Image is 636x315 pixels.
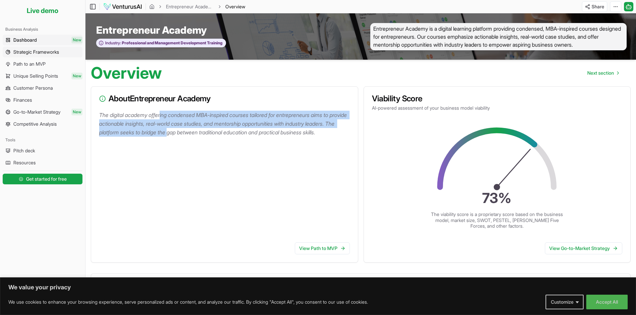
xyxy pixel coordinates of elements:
button: Industry:Professional and Management Development Training [96,39,226,48]
p: We use cookies to enhance your browsing experience, serve personalized ads or content, and analyz... [8,298,368,306]
span: Go-to-Market Strategy [13,109,60,115]
a: Pitch deck [3,145,82,156]
nav: breadcrumb [149,3,245,10]
a: Unique Selling PointsNew [3,71,82,81]
p: We value your privacy [8,283,628,291]
a: Go-to-Market StrategyNew [3,107,82,117]
span: Entrepreneur Academy is a digital learning platform providing condensed, MBA-inspired courses des... [370,23,627,50]
h1: Overview [91,65,162,81]
a: DashboardNew [3,35,82,45]
span: New [71,37,82,43]
p: AI-powered assessment of your business model viability [372,105,623,111]
a: Entrepreneur Academy [166,3,214,10]
span: Unique Selling Points [13,73,58,79]
a: Go to next page [582,66,624,80]
a: Get started for free [3,172,82,186]
a: Strategic Frameworks [3,47,82,57]
a: Path to an MVP [3,59,82,69]
span: Entrepreneur Academy [96,24,207,36]
span: Strategic Frameworks [13,49,59,55]
span: Customer Persona [13,85,53,91]
span: Share [592,3,604,10]
span: Get started for free [26,176,67,182]
img: logo [103,3,142,11]
span: Next section [587,70,614,76]
button: Share [582,1,607,12]
a: View Path to MVP [295,242,350,254]
a: View Go-to-Market Strategy [545,242,622,254]
div: Tools [3,135,82,145]
button: Customize [546,295,584,309]
a: Finances [3,95,82,105]
p: The digital academy offering condensed MBA-inspired courses tailored for entrepreneurs aims to pr... [99,111,353,137]
span: Path to an MVP [13,61,46,67]
span: New [71,73,82,79]
span: Dashboard [13,37,37,43]
span: Professional and Management Development Training [121,40,222,46]
span: New [71,109,82,115]
div: Business Analysis [3,24,82,35]
span: Competitive Analysis [13,121,57,127]
text: 73 % [482,190,512,206]
button: Get started for free [3,174,82,184]
button: Accept All [586,295,628,309]
a: Competitive Analysis [3,119,82,129]
span: Resources [13,159,36,166]
span: Overview [225,3,245,10]
nav: pagination [582,66,624,80]
a: Customer Persona [3,83,82,93]
span: Pitch deck [13,147,35,154]
h3: Viability Score [372,95,623,103]
p: The viability score is a proprietary score based on the business model, market size, SWOT, PESTEL... [430,211,564,229]
span: Industry: [105,40,121,46]
span: Finances [13,97,32,103]
a: Resources [3,157,82,168]
h3: About Entrepreneur Academy [99,95,350,103]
